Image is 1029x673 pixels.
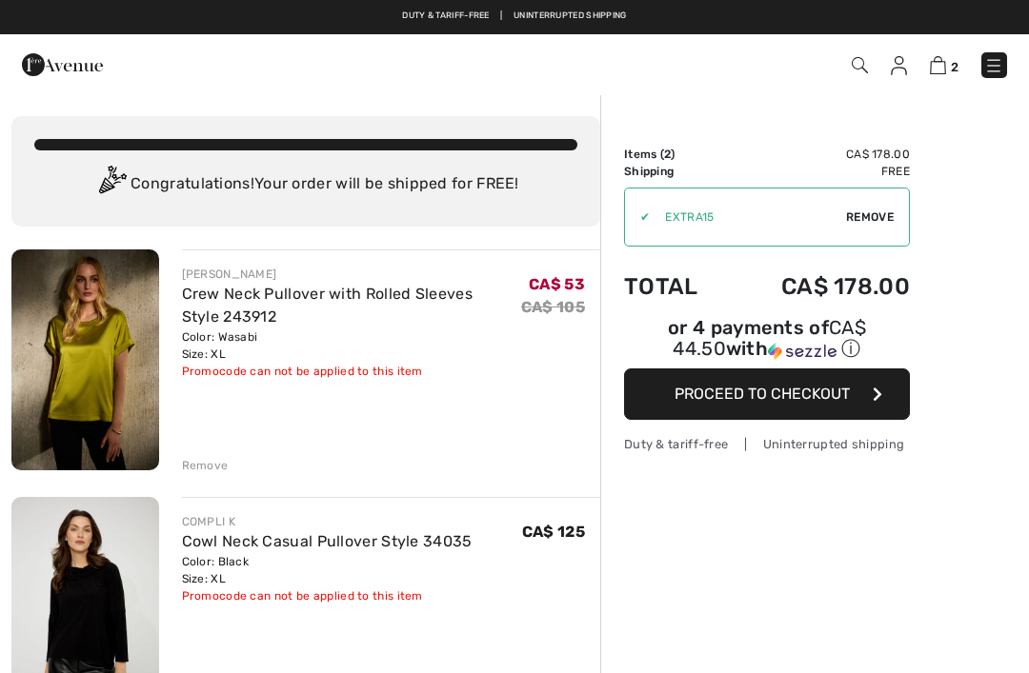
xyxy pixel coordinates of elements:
a: Cowl Neck Casual Pullover Style 34035 [182,532,473,550]
span: CA$ 44.50 [673,316,866,360]
div: Promocode can not be applied to this item [182,363,521,380]
span: Proceed to Checkout [675,385,850,403]
div: Duty & tariff-free | Uninterrupted shipping [624,435,910,453]
td: CA$ 178.00 [728,146,910,163]
div: Congratulations! Your order will be shipped for FREE! [34,166,577,204]
img: 1ère Avenue [22,46,103,84]
img: Sezzle [768,343,837,360]
img: Crew Neck Pullover with Rolled Sleeves Style 243912 [11,249,159,470]
td: Free [728,163,910,180]
div: or 4 payments of with [624,319,910,362]
span: CA$ 125 [522,523,585,541]
div: ✔ [625,208,650,226]
td: Total [624,254,728,319]
div: Remove [182,457,229,474]
td: CA$ 178.00 [728,254,910,319]
span: 2 [951,60,958,74]
img: Menu [984,56,1003,75]
div: COMPLI K [182,513,473,530]
span: 2 [664,148,671,161]
span: Remove [846,208,894,226]
div: Color: Black Size: XL [182,553,473,587]
td: Items ( ) [624,146,728,163]
div: Promocode can not be applied to this item [182,587,473,604]
td: Shipping [624,163,728,180]
img: Congratulation2.svg [92,166,131,204]
div: Color: Wasabi Size: XL [182,328,521,363]
a: 2 [930,53,958,76]
img: My Info [891,56,907,75]
a: 1ère Avenue [22,54,103,72]
a: Crew Neck Pullover with Rolled Sleeves Style 243912 [182,285,473,326]
div: [PERSON_NAME] [182,266,521,283]
img: Shopping Bag [930,56,946,74]
div: or 4 payments ofCA$ 44.50withSezzle Click to learn more about Sezzle [624,319,910,368]
button: Proceed to Checkout [624,368,910,420]
img: Search [852,57,868,73]
span: CA$ 53 [529,275,585,293]
input: Promo code [650,188,846,246]
s: CA$ 105 [521,298,585,316]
